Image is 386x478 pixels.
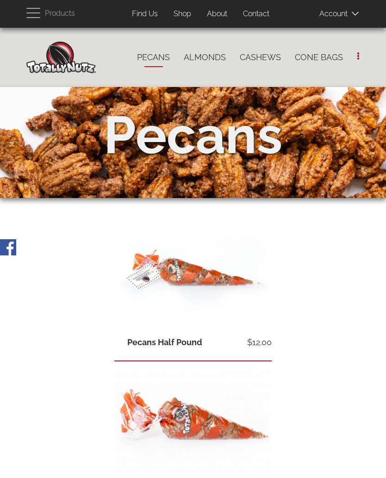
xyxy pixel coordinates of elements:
[45,7,75,20] span: Products
[130,48,177,67] a: Pecans
[167,5,198,23] a: Shop
[127,337,202,347] a: Pecans Half Pound
[288,48,350,67] a: Cone Bags
[26,42,96,73] img: Home
[200,5,234,23] a: About
[236,5,276,23] a: Contact
[233,48,288,67] a: Cashews
[114,368,272,473] img: 1 pound of freshly roasted cinnamon glazed pecans in a totally nutz poly bag
[125,5,165,23] a: Find Us
[104,98,282,172] div: Pecans
[114,220,272,325] img: half pound of cinnamon roasted pecans
[177,48,233,67] a: Almonds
